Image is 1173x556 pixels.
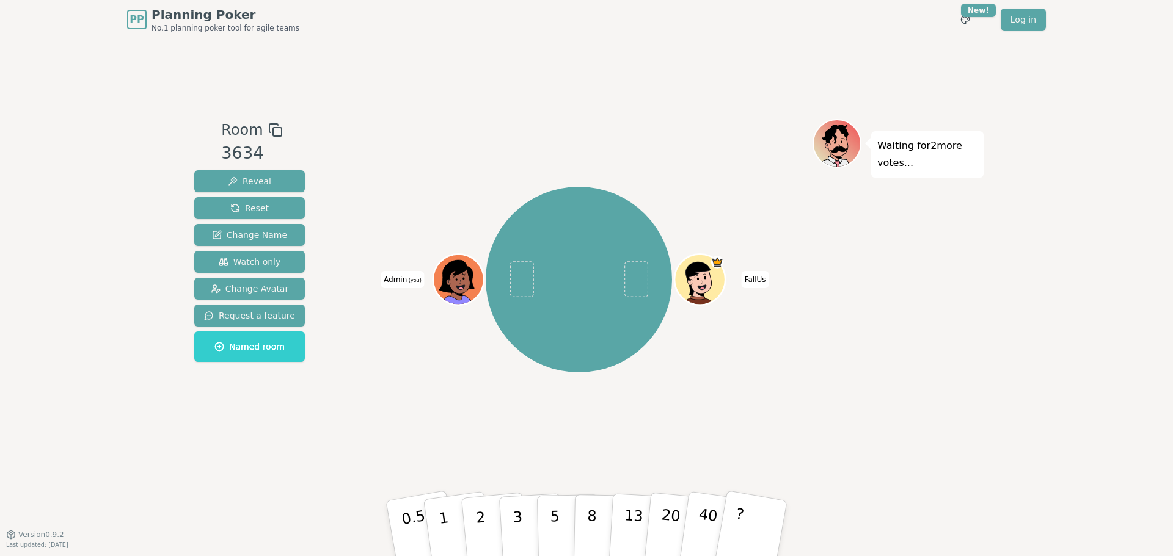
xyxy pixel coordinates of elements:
[204,309,295,322] span: Request a feature
[961,4,996,17] div: New!
[194,224,305,246] button: Change Name
[219,256,281,268] span: Watch only
[221,119,263,141] span: Room
[877,137,977,171] p: Waiting for 2 more votes...
[228,175,271,187] span: Reveal
[194,331,305,362] button: Named room
[742,271,769,288] span: Click to change your name
[221,141,282,166] div: 3634
[194,305,305,327] button: Request a feature
[212,229,287,241] span: Change Name
[381,271,425,288] span: Click to change your name
[194,278,305,300] button: Change Avatar
[18,530,64,540] span: Version 0.9.2
[152,23,299,33] span: No.1 planning poker tool for agile teams
[130,12,144,27] span: PP
[1001,9,1046,31] a: Log in
[194,197,305,219] button: Reset
[954,9,976,31] button: New!
[194,170,305,192] button: Reveal
[6,541,68,548] span: Last updated: [DATE]
[407,278,422,283] span: (you)
[214,341,285,353] span: Named room
[6,530,64,540] button: Version0.9.2
[194,251,305,273] button: Watch only
[230,202,269,214] span: Reset
[434,256,482,303] button: Click to change your avatar
[211,283,289,295] span: Change Avatar
[127,6,299,33] a: PPPlanning PokerNo.1 planning poker tool for agile teams
[152,6,299,23] span: Planning Poker
[711,256,723,269] span: FallUs is the host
